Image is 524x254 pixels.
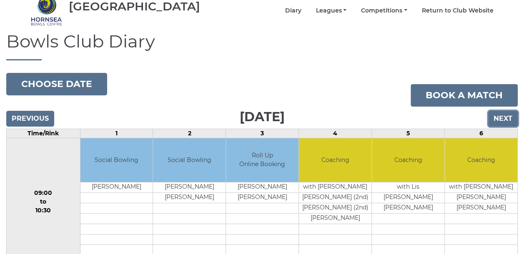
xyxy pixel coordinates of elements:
td: Coaching [372,138,444,182]
td: Social Bowling [153,138,226,182]
td: [PERSON_NAME] [445,203,517,213]
h1: Bowls Club Diary [6,32,518,60]
a: Book a match [411,84,518,107]
td: 3 [226,129,299,138]
td: [PERSON_NAME] [299,213,371,224]
td: [PERSON_NAME] [445,192,517,203]
td: 1 [80,129,153,138]
td: Time/Rink [7,129,80,138]
td: [PERSON_NAME] [372,192,444,203]
td: Roll Up Online Booking [226,138,298,182]
td: 4 [299,129,372,138]
input: Next [488,111,518,127]
td: [PERSON_NAME] [226,182,298,192]
button: Choose date [6,73,107,95]
a: Leagues [316,7,346,15]
td: Coaching [445,138,517,182]
td: 6 [445,129,518,138]
td: Coaching [299,138,371,182]
td: Social Bowling [80,138,153,182]
td: 5 [372,129,445,138]
td: with [PERSON_NAME] [299,182,371,192]
td: with [PERSON_NAME] [445,182,517,192]
td: [PERSON_NAME] [80,182,153,192]
td: with Lis [372,182,444,192]
a: Return to Club Website [422,7,494,15]
td: [PERSON_NAME] [226,192,298,203]
a: Competitions [361,7,407,15]
td: [PERSON_NAME] (2nd) [299,203,371,213]
td: [PERSON_NAME] (2nd) [299,192,371,203]
td: 2 [153,129,226,138]
td: [PERSON_NAME] [372,203,444,213]
td: [PERSON_NAME] [153,192,226,203]
a: Diary [285,7,301,15]
td: [PERSON_NAME] [153,182,226,192]
input: Previous [6,111,54,127]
